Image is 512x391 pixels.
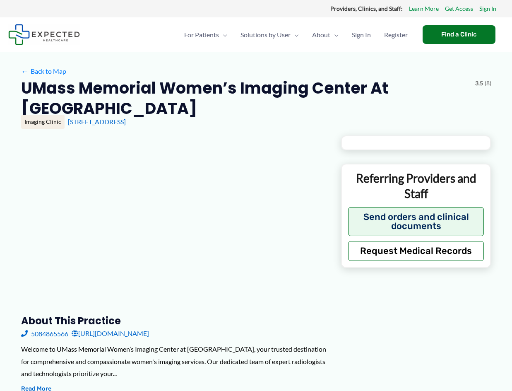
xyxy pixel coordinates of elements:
span: About [312,20,330,49]
a: Solutions by UserMenu Toggle [234,20,305,49]
a: Find a Clinic [423,25,495,44]
a: For PatientsMenu Toggle [178,20,234,49]
button: Request Medical Records [348,241,484,261]
nav: Primary Site Navigation [178,20,414,49]
a: Sign In [479,3,496,14]
div: Welcome to UMass Memorial Women’s Imaging Center at [GEOGRAPHIC_DATA], your trusted destination f... [21,343,328,380]
span: (8) [485,78,491,89]
h3: About this practice [21,314,328,327]
a: Register [377,20,414,49]
a: Get Access [445,3,473,14]
span: 3.5 [475,78,483,89]
span: ← [21,67,29,75]
span: Menu Toggle [219,20,227,49]
span: Menu Toggle [330,20,339,49]
span: For Patients [184,20,219,49]
span: Sign In [352,20,371,49]
span: Solutions by User [240,20,291,49]
strong: Providers, Clinics, and Staff: [330,5,403,12]
a: AboutMenu Toggle [305,20,345,49]
span: Register [384,20,408,49]
h2: UMass Memorial Women’s Imaging Center at [GEOGRAPHIC_DATA] [21,78,469,119]
a: [STREET_ADDRESS] [68,118,126,126]
button: Send orders and clinical documents [348,207,484,236]
a: [URL][DOMAIN_NAME] [72,327,149,340]
span: Menu Toggle [291,20,299,49]
div: Imaging Clinic [21,115,65,129]
img: Expected Healthcare Logo - side, dark font, small [8,24,80,45]
a: ←Back to Map [21,65,66,77]
p: Referring Providers and Staff [348,171,484,201]
a: Sign In [345,20,377,49]
a: 5084865566 [21,327,68,340]
a: Learn More [409,3,439,14]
